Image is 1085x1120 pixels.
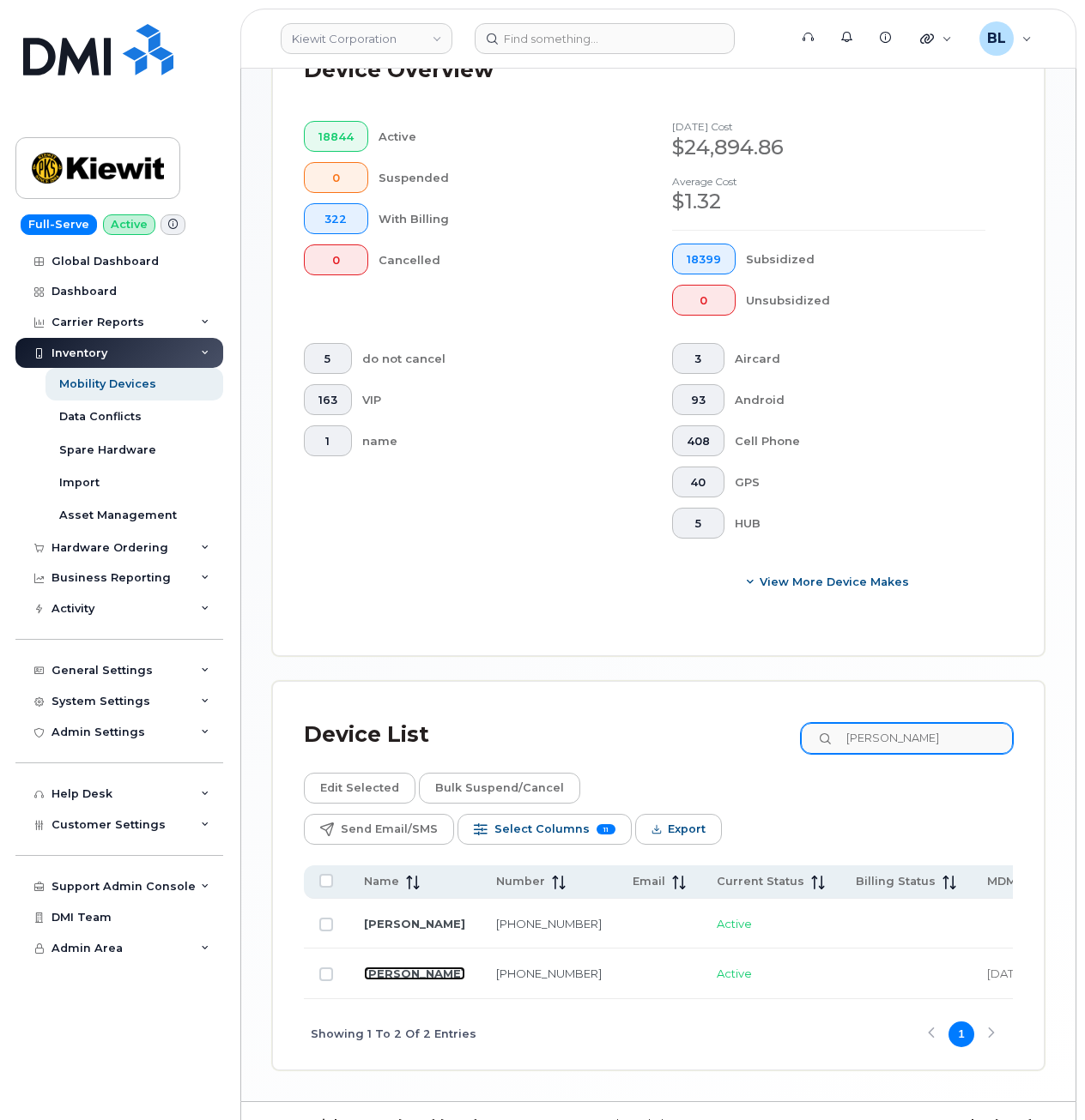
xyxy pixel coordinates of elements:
[735,508,986,539] div: HUB
[496,917,602,930] a: [PHONE_NUMBER]
[633,874,665,889] span: Email
[318,352,337,366] span: 5
[735,343,986,374] div: Aircard
[419,773,580,804] button: Bulk Suspend/Cancel
[304,244,368,275] button: 0
[311,1021,476,1047] span: Showing 1 To 2 Of 2 Entries
[304,713,429,757] div: Device List
[458,814,632,845] button: Select Columns 11
[320,775,399,801] span: Edit Selected
[435,775,564,801] span: Bulk Suspend/Cancel
[379,121,618,152] div: Active
[494,816,590,842] span: Select Columns
[672,384,724,415] button: 93
[362,425,618,456] div: name
[735,384,986,415] div: Android
[362,384,618,415] div: VIP
[672,176,985,187] h4: Average cost
[746,285,986,316] div: Unsubsidized
[318,213,354,226] span: 322
[364,917,465,930] a: [PERSON_NAME]
[717,874,804,889] span: Current Status
[379,203,618,234] div: With Billing
[304,203,368,234] button: 322
[379,244,618,275] div: Cancelled
[496,966,602,980] a: [PHONE_NUMBER]
[379,162,618,193] div: Suspended
[672,121,985,132] h4: [DATE] cost
[672,508,724,539] button: 5
[735,425,986,456] div: Cell Phone
[304,425,352,456] button: 1
[717,917,752,930] span: Active
[687,352,710,366] span: 3
[364,966,465,980] a: [PERSON_NAME]
[949,1021,974,1047] button: Page 1
[672,187,985,216] div: $1.32
[304,814,454,845] button: Send Email/SMS
[687,253,721,267] span: 18399
[318,435,337,449] span: 1
[687,394,710,407] span: 93
[987,28,1006,49] span: BL
[364,874,399,889] span: Name
[801,723,1013,754] input: Search Device List ...
[318,130,354,144] span: 18844
[496,874,545,889] span: Number
[597,824,615,835] span: 11
[760,574,909,590] span: View More Device Makes
[672,244,736,274] button: 18399
[856,874,936,889] span: Billing Status
[341,816,438,842] span: Send Email/SMS
[672,566,985,597] button: View More Device Makes
[687,294,721,308] span: 0
[672,467,724,497] button: 40
[304,384,352,415] button: 163
[318,172,354,185] span: 0
[318,394,337,407] span: 163
[717,966,752,980] span: Active
[281,23,452,54] a: Kiewit Corporation
[672,343,724,374] button: 3
[304,48,494,93] div: Device Overview
[304,773,415,804] button: Edit Selected
[908,21,964,56] div: Quicklinks
[687,435,710,449] span: 408
[362,343,618,374] div: do not cancel
[304,162,368,193] button: 0
[635,814,722,845] button: Export
[687,517,710,531] span: 5
[687,476,710,490] span: 40
[672,285,736,316] button: 0
[304,343,352,374] button: 5
[987,966,1049,980] span: [DATE] 19:51
[475,23,735,54] input: Find something...
[735,467,986,497] div: GPS
[672,133,985,162] div: $24,894.86
[967,21,1044,56] div: Brandon Lam
[668,816,706,842] span: Export
[304,121,368,152] button: 18844
[1010,1045,1072,1107] iframe: Messenger Launcher
[672,425,724,456] button: 408
[318,254,354,268] span: 0
[746,244,986,274] div: Subsidized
